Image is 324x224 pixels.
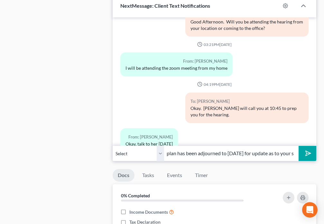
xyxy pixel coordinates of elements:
[120,3,210,9] span: NextMessage: Client Text Notifications
[302,202,318,218] div: Open Intercom Messenger
[190,105,303,118] div: Okay. [PERSON_NAME] will call you at 10:45 to prep you for the hearing.
[125,141,173,147] div: Okay, talk to her [DATE]
[125,133,173,141] div: From: [PERSON_NAME]
[125,65,227,71] div: I will be attending the zoom meeting from my home
[162,169,187,182] a: Events
[190,98,303,105] div: To: [PERSON_NAME]
[125,58,227,65] div: From: [PERSON_NAME]
[190,169,213,182] a: Timer
[120,42,309,47] div: 03:21PM[DATE]
[164,146,298,161] input: Say something...
[113,169,134,182] a: Docs
[129,209,168,215] span: Income Documents
[137,169,159,182] a: Tasks
[120,82,309,87] div: 04:19PM[DATE]
[121,193,150,198] strong: 0% Completed
[190,19,303,31] div: Good Afternoon. Will you be attending the hearing from your location or coming to the office?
